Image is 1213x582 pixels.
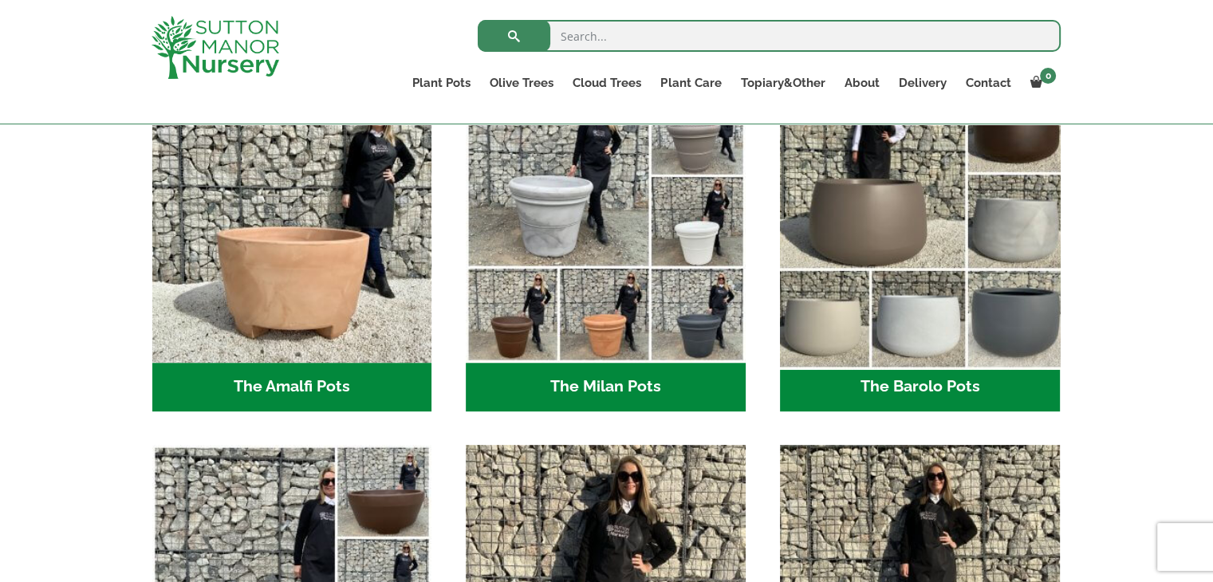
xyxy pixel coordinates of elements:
a: Visit product category The Milan Pots [466,83,746,411]
a: Olive Trees [480,72,563,94]
img: The Amalfi Pots [152,83,432,363]
a: 0 [1020,72,1061,94]
input: Search... [478,20,1061,52]
h2: The Barolo Pots [780,363,1060,412]
a: Visit product category The Barolo Pots [780,83,1060,411]
img: The Barolo Pots [773,76,1066,369]
h2: The Amalfi Pots [152,363,432,412]
h2: The Milan Pots [466,363,746,412]
a: About [834,72,888,94]
a: Cloud Trees [563,72,651,94]
a: Plant Pots [403,72,480,94]
a: Topiary&Other [731,72,834,94]
img: logo [152,16,279,79]
span: 0 [1040,68,1056,84]
a: Plant Care [651,72,731,94]
img: The Milan Pots [466,83,746,363]
a: Contact [955,72,1020,94]
a: Delivery [888,72,955,94]
a: Visit product category The Amalfi Pots [152,83,432,411]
